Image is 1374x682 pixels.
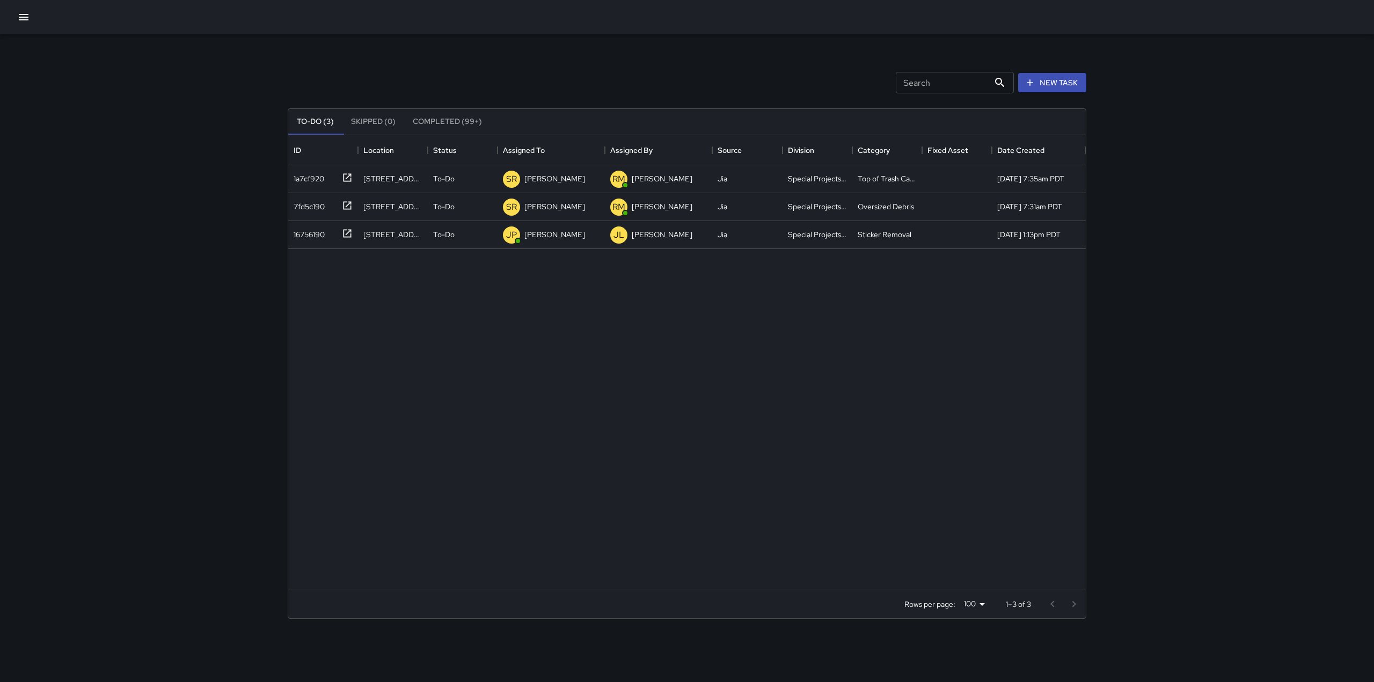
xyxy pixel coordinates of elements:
div: 9/8/2025, 7:35am PDT [997,173,1064,184]
div: 9/7/2025, 1:13pm PDT [997,229,1061,240]
div: 600 Market Street [363,173,422,184]
div: Category [852,135,922,165]
div: 180 Montgomery Street [363,201,422,212]
p: To-Do [433,173,455,184]
p: SR [506,201,517,214]
div: Special Projects Team [788,173,847,184]
div: Assigned By [605,135,712,165]
div: Date Created [997,135,1044,165]
div: Division [788,135,814,165]
button: To-Do (3) [288,109,342,135]
div: Source [712,135,782,165]
div: ID [288,135,358,165]
div: Special Projects Team [788,229,847,240]
p: [PERSON_NAME] [632,173,692,184]
div: 9/8/2025, 7:31am PDT [997,201,1062,212]
p: To-Do [433,229,455,240]
div: Fixed Asset [922,135,992,165]
div: Top of Trash Cans Wiped Down [858,173,917,184]
div: Category [858,135,890,165]
p: RM [612,173,625,186]
div: Date Created [992,135,1086,165]
div: Special Projects Team [788,201,847,212]
div: Jia [718,173,727,184]
div: Jia [718,201,727,212]
div: Fixed Asset [927,135,968,165]
div: Division [783,135,852,165]
p: SR [506,173,517,186]
p: JL [613,229,624,241]
div: ID [294,135,301,165]
div: 22 Battery Street [363,229,422,240]
div: Status [433,135,457,165]
p: Rows per page: [904,599,955,610]
div: Assigned To [498,135,605,165]
p: 1–3 of 3 [1006,599,1031,610]
p: JP [506,229,517,241]
p: [PERSON_NAME] [524,173,585,184]
div: Status [428,135,498,165]
div: Assigned To [503,135,545,165]
p: To-Do [433,201,455,212]
button: Completed (99+) [404,109,491,135]
p: RM [612,201,625,214]
div: 1a7cf920 [289,169,324,184]
p: [PERSON_NAME] [524,201,585,212]
div: Oversized Debris [858,201,914,212]
div: Location [363,135,394,165]
div: Jia [718,229,727,240]
p: [PERSON_NAME] [632,201,692,212]
p: [PERSON_NAME] [524,229,585,240]
div: Assigned By [610,135,653,165]
div: Location [358,135,428,165]
button: New Task [1018,73,1086,93]
div: Sticker Removal [858,229,911,240]
div: Source [718,135,742,165]
div: 16756190 [289,225,325,240]
div: 100 [960,596,989,612]
p: [PERSON_NAME] [632,229,692,240]
div: 7fd5c190 [289,197,325,212]
button: Skipped (0) [342,109,404,135]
